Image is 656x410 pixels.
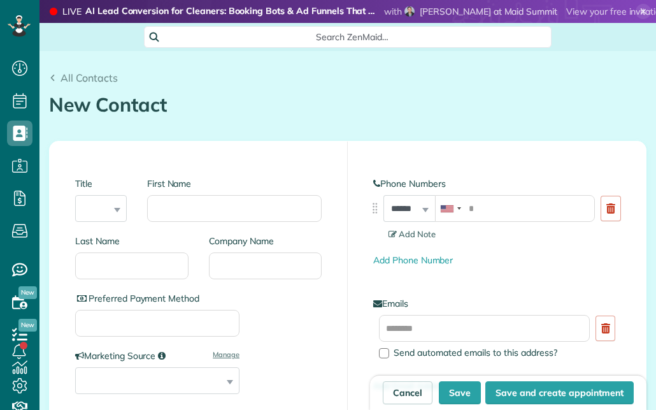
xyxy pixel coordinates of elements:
span: New [18,286,37,299]
span: All Contacts [61,71,118,84]
a: Manage [213,349,239,360]
img: drag_indicator-119b368615184ecde3eda3c64c821f6cf29d3e2b97b89ee44bc31753036683e5.png [368,201,381,215]
a: Cancel [383,381,432,404]
label: Marketing Source [75,349,239,362]
label: Company Name [209,235,322,247]
label: Preferred Payment Method [75,292,239,305]
label: Phone Numbers [373,177,620,190]
strong: AI Lead Conversion for Cleaners: Booking Bots & Ad Funnels That Actually Work [85,5,381,18]
a: Add Phone Number [373,254,453,266]
label: Last Name [75,235,189,247]
label: Emails [373,297,620,310]
span: [PERSON_NAME] at Maid Summit [420,6,557,17]
span: New [18,319,37,332]
div: United States: +1 [436,196,465,221]
span: with [384,6,402,17]
span: Send automated emails to this address? [394,347,557,358]
button: Save [439,381,481,404]
h1: New Contact [49,94,646,115]
img: rc-simon-8800daff0d2eb39cacf076593c434f5ffb35751efe55c5455cd5de04b127b0f0.jpg [404,6,415,17]
a: All Contacts [49,70,118,85]
span: Add Note [389,229,436,239]
button: Save and create appointment [485,381,634,404]
label: First Name [147,177,322,190]
label: Title [75,177,127,190]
